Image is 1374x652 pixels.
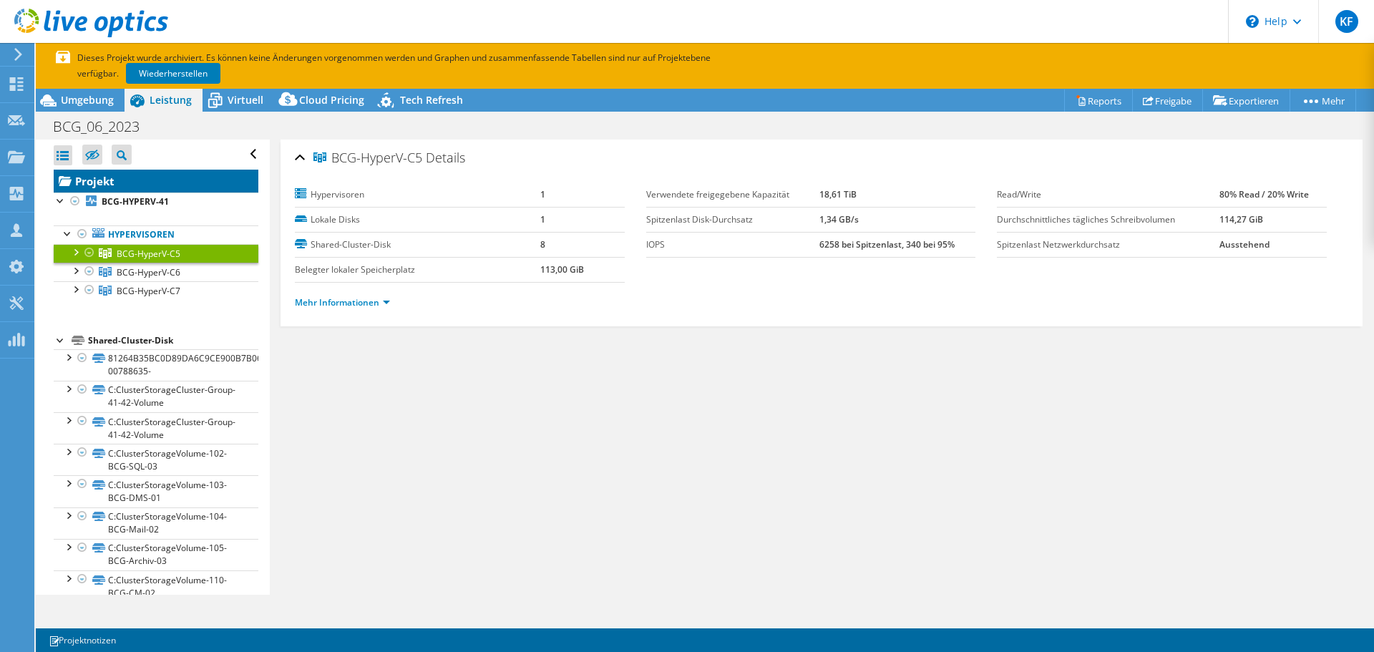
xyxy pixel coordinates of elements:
label: Read/Write [997,188,1219,202]
b: 1 [540,213,545,225]
span: Tech Refresh [400,93,463,107]
span: Leistung [150,93,192,107]
label: Durchschnittliches tägliches Schreibvolumen [997,213,1219,227]
a: Hypervisoren [54,225,258,244]
label: Lokale Disks [295,213,540,227]
a: C:ClusterStorageCluster-Group-41-42-Volume [54,381,258,412]
b: 80% Read / 20% Write [1219,188,1309,200]
a: Reports [1064,89,1133,112]
b: 1 [540,188,545,200]
a: Mehr [1290,89,1356,112]
b: Ausstehend [1219,238,1270,250]
a: C:ClusterStorageCluster-Group-41-42-Volume [54,412,258,444]
b: 18,61 TiB [819,188,857,200]
label: Belegter lokaler Speicherplatz [295,263,540,277]
b: 113,00 GiB [540,263,584,276]
p: Dieses Projekt wurde archiviert. Es können keine Änderungen vorgenommen werden und Graphen und zu... [56,50,757,82]
a: Exportieren [1202,89,1290,112]
h1: BCG_06_2023 [47,119,162,135]
span: BCG-HyperV-C5 [313,151,422,165]
a: Projekt [54,170,258,193]
a: C:ClusterStorageVolume-102-BCG-SQL-03 [54,444,258,475]
a: C:ClusterStorageVolume-110-BCG-CM-02 [54,570,258,602]
a: C:ClusterStorageVolume-104-BCG-Mail-02 [54,507,258,539]
a: Mehr Informationen [295,296,390,308]
label: IOPS [646,238,819,252]
b: BCG-HYPERV-41 [102,195,169,208]
a: BCG-HyperV-C6 [54,263,258,281]
a: Projektnotizen [39,631,126,649]
a: BCG-HyperV-C7 [54,281,258,300]
label: Shared-Cluster-Disk [295,238,540,252]
span: Virtuell [228,93,263,107]
b: 8 [540,238,545,250]
b: 6258 bei Spitzenlast, 340 bei 95% [819,238,955,250]
span: Umgebung [61,93,114,107]
span: BCG-HyperV-C6 [117,266,180,278]
a: Wiederherstellen [126,63,220,84]
label: Hypervisoren [295,188,540,202]
b: 114,27 GiB [1219,213,1263,225]
a: BCG-HYPERV-41 [54,193,258,211]
b: 1,34 GB/s [819,213,859,225]
a: C:ClusterStorageVolume-105-BCG-Archiv-03 [54,539,258,570]
a: Freigabe [1132,89,1203,112]
a: 81264B35BC0D89DA6C9CE900B7B061BB-00788635- [54,349,258,381]
span: Cloud Pricing [299,93,364,107]
span: BCG-HyperV-C7 [117,285,180,297]
a: BCG-HyperV-C5 [54,244,258,263]
span: BCG-HyperV-C5 [117,248,180,260]
span: KF [1335,10,1358,33]
div: Shared-Cluster-Disk [88,332,258,349]
svg: \n [1246,15,1259,28]
label: Spitzenlast Netzwerkdurchsatz [997,238,1219,252]
label: Verwendete freigegebene Kapazität [646,188,819,202]
span: Details [426,149,465,166]
label: Spitzenlast Disk-Durchsatz [646,213,819,227]
a: C:ClusterStorageVolume-103-BCG-DMS-01 [54,475,258,507]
